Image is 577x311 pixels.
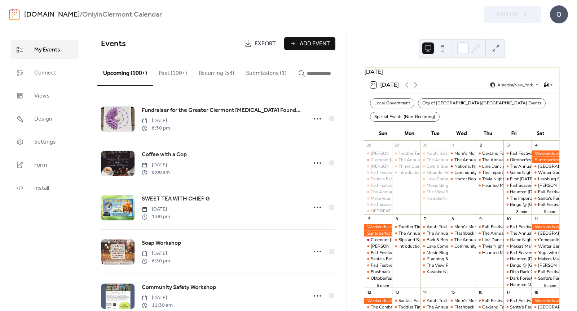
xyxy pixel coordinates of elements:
[510,237,558,243] div: Game Night at the Tower
[371,208,406,214] div: OFF BEAT BINGO
[364,189,392,195] div: The Annual Pumpkin Ponderosa
[510,189,553,195] div: Haunted [DATE] Maze
[550,5,568,23] div: O
[142,257,170,265] span: 6:30 pm
[142,206,170,213] span: [DATE]
[476,170,503,176] div: The Importance Of Being Earnest Show - Lake Sumter State College
[532,176,559,182] div: Leesburg Scarecrow Build Off
[371,150,477,157] div: [PERSON_NAME] and [PERSON_NAME] Superhero 5k
[392,163,420,170] div: Thrive Clermont Find your Fit Workshop
[418,98,546,108] div: City of [GEOGRAPHIC_DATA]/[GEOGRAPHIC_DATA] Events
[510,275,559,281] div: Dark Forest Trail of Terror
[420,243,448,249] div: Lake Community Choir
[454,150,493,157] div: Mom's Morning Out
[364,68,559,76] div: [DATE]
[371,189,434,195] div: The Annual Pumpkin Ponderosa
[454,176,489,182] div: Horror Book Club
[476,298,503,304] div: Fall Festival at Southern Hill Farms
[11,178,79,198] a: Install
[364,243,392,249] div: Amber Brooke Farms Fall Festival
[34,184,49,193] span: Install
[476,304,503,310] div: Oakland Farmers Market
[364,170,392,176] div: Fall Festival at Southern Hill Farms
[364,230,392,236] div: Suntoberfest 2025
[34,46,60,54] span: My Events
[503,250,531,256] div: Fall Scavenger Hunt Maze & Pumpkin Patch
[364,176,392,182] div: Santa's Farm: Fall Festival
[371,157,439,163] div: Clermont [PERSON_NAME] Market
[448,157,476,163] div: The Annual Pumpkin Ponderosa
[392,170,420,176] div: Introduction to Improv
[427,304,490,310] div: The Annual Pumpkin Ponderosa
[364,224,392,230] div: Weekends at the Winery
[482,230,545,236] div: The Annual Pumpkin Ponderosa
[142,169,170,176] span: 9:00 am
[427,250,451,256] div: Music Bingo
[420,250,448,256] div: Music Bingo
[482,157,545,163] div: The Annual Pumpkin Ponderosa
[371,170,445,176] div: Fall Festival at [GEOGRAPHIC_DATA]
[506,216,511,222] div: 10
[142,250,170,257] span: [DATE]
[34,161,47,170] span: Form
[370,126,396,141] div: Sun
[476,250,503,256] div: Haunted Monster Truck Ride Showcase of Citrus
[532,230,559,236] div: Clermont Park Run
[371,250,445,256] div: Fall Festival at [GEOGRAPHIC_DATA]
[142,283,216,292] a: Community Safety Workshop
[398,170,442,176] div: Introduction to Improv
[448,230,476,236] div: Flashback Cinema: Casper
[420,304,448,310] div: The Annual Pumpkin Ponderosa
[398,304,446,310] div: Toddler Time at the Barn
[503,224,531,230] div: Fall Festival at Southern Hill Farms
[24,8,80,22] a: [DOMAIN_NAME]
[427,176,471,182] div: Lake Community Choir
[532,269,559,275] div: Fall Festival at Southern Hill Farms
[398,163,476,170] div: Thrive Clermont Find your Fit Workshop
[532,170,559,176] div: Winter Garden Farmer's Market
[482,250,576,256] div: Haunted Monster Truck Ride Showcase of Citrus
[427,150,471,157] div: Adult Trail Riding Club
[534,216,539,222] div: 11
[450,143,455,148] div: 1
[142,106,303,115] a: Fundraiser for the Greater Clermont [MEDICAL_DATA] Foundation
[427,243,471,249] div: Lake Community Choir
[510,163,573,170] div: The Annual Pumpkin Ponderosa
[142,239,181,248] a: Soap Workshop
[398,150,446,157] div: Toddler Time at the Barn
[142,283,216,292] span: Community Safety Workshop
[538,250,567,256] div: Yoga with Cats
[532,189,559,195] div: Fall Festival at Southern Hill Farms
[420,298,448,304] div: Adult Trail Riding Club
[482,243,504,249] div: Trivia Night
[142,150,187,159] a: Coffee with a Cop
[153,58,193,85] button: Past (100+)
[300,40,330,48] span: Add Event
[503,275,531,281] div: Dark Forest Trail of Terror
[513,208,531,214] button: 3 more
[398,230,462,236] div: The Annual Pumpkin Ponderosa
[420,269,448,275] div: Karaoke Night
[454,170,506,176] div: Community Running Event
[427,230,490,236] div: The Annual Pumpkin Ponderosa
[427,269,454,275] div: Karaoke Night
[255,40,276,48] span: Export
[364,304,392,310] div: The Combat Midwife Workshop
[371,269,422,275] div: Flashback Cinema: Casper
[420,150,448,157] div: Adult Trail Riding Club
[11,155,79,175] a: Form
[142,117,170,125] span: [DATE]
[394,216,400,222] div: 6
[448,170,476,176] div: Community Running Event
[392,157,420,163] div: The Annual Pumpkin Ponderosa
[34,115,52,123] span: Design
[510,176,559,182] div: First [DATE] Food Trucks
[510,269,546,275] div: Dish Rack Comedy
[532,298,559,304] div: Weekends at the Winery
[427,237,453,243] div: Bark & Brews
[34,138,56,147] span: Settings
[422,126,449,141] div: Tue
[532,163,559,170] div: Clermont Park Run
[532,275,559,281] div: Santa's Farm: Fall Festival
[541,208,559,214] button: 9 more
